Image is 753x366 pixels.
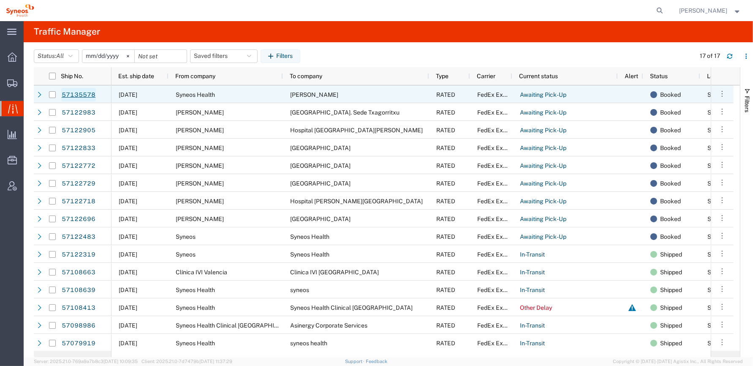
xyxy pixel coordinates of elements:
span: Client: 2025.21.0-7d7479b [141,359,232,364]
input: Not set [82,50,134,63]
span: RATED [436,233,455,240]
span: Est. ship date [118,73,154,79]
span: RATED [436,109,455,116]
span: 10/15/2025 [119,216,137,222]
a: Awaiting Pick-Up [519,141,567,155]
span: Shipped [660,246,682,263]
a: In-Transit [519,283,545,297]
span: Shipped [660,299,682,317]
span: Ship No. [61,73,83,79]
span: FedEx Express [477,198,518,205]
span: RATED [436,251,455,258]
span: FedEx Express [477,251,518,258]
span: Coral Garcia de Pedro [176,198,224,205]
span: 10/15/2025 [119,145,137,151]
span: RATED [436,91,455,98]
a: Awaiting Pick-Up [519,106,567,119]
a: 57122772 [61,159,96,172]
span: Shipped [660,317,682,334]
span: Copyright © [DATE]-[DATE] Agistix Inc., All Rights Reserved [613,358,743,365]
span: 10/15/2025 [119,109,137,116]
a: 57108663 [61,265,96,279]
span: Syneos Health Clinical Spain [176,322,298,329]
span: Booked [660,139,681,157]
span: Coral Garcia de Pedro [176,180,224,187]
a: 57079919 [61,336,96,350]
a: 57122718 [61,194,96,208]
a: 57108413 [61,301,96,314]
span: Carrier [477,73,495,79]
span: Hospital Universitario de Araba. Sede Txagorritxu [290,109,400,116]
span: Clinica IVI Madrid [290,269,379,276]
a: 57122696 [61,212,96,226]
span: RATED [436,340,455,347]
span: Booked [660,121,681,139]
span: Syneos Health [176,287,215,293]
input: Not set [135,50,187,63]
span: 10/15/2025 [119,233,137,240]
span: Asinergy Corporate Services [290,322,367,329]
a: Awaiting Pick-Up [519,88,567,101]
button: [PERSON_NAME] [679,5,742,16]
a: 57108639 [61,283,96,297]
span: Alert [625,73,638,79]
span: Syneos Health [290,251,329,258]
span: Syneos Health Clinical Spain [290,304,413,311]
span: FedEx Express [477,340,518,347]
span: 10/15/2025 [119,162,137,169]
span: FedEx Express [477,304,518,311]
span: Filters [744,96,750,112]
span: Shipped [660,334,682,352]
span: 10/15/2025 [119,198,137,205]
a: 57122483 [61,230,96,243]
span: Shipped [660,263,682,281]
span: FedEx Express [477,127,518,134]
span: FedEx Express [477,233,518,240]
span: RATED [436,322,455,329]
a: Awaiting Pick-Up [519,177,567,190]
span: Bianca Suriol Galimany [680,6,728,15]
img: logo [6,4,34,17]
a: Awaiting Pick-Up [519,230,567,243]
h4: Traffic Manager [34,21,100,42]
span: 10/14/2025 [119,269,137,276]
span: Syneos Health [176,91,215,98]
a: Awaiting Pick-Up [519,212,567,226]
span: FedEx Express [477,322,518,329]
span: Coral Garcia de Pedro [176,109,224,116]
span: RATED [436,269,455,276]
span: FedEx Express [477,287,518,293]
span: FedEx Express [477,216,518,222]
span: RATED [436,304,455,311]
span: Hospital Universitario Virgen Macarena [290,180,351,187]
span: Booked [660,175,681,192]
span: Hospital Universitario Vall d´Hebron [290,216,351,222]
span: 10/10/2025 [119,340,137,347]
span: RATED [436,216,455,222]
span: Booked [660,192,681,210]
span: 10/15/2025 [119,91,137,98]
a: Support [345,359,366,364]
span: Hospital Universitario Central de Asturias [290,145,351,151]
span: 10/15/2025 [119,127,137,134]
span: Booked [660,104,681,121]
span: syneos health [290,340,327,347]
span: 10/14/2025 [119,251,137,258]
a: In-Transit [519,248,545,261]
span: RATED [436,287,455,293]
span: Booked [660,157,681,175]
span: Hospital Regional Universitario de Málaga [290,162,351,169]
span: Shipped [660,281,682,299]
a: In-Transit [519,336,545,350]
span: FedEx Express [477,109,518,116]
span: RATED [436,145,455,151]
span: Server: 2025.21.0-769a9a7b8c3 [34,359,138,364]
a: Awaiting Pick-Up [519,159,567,172]
span: FedEx Express [477,180,518,187]
div: 17 of 17 [700,52,720,60]
span: Booked [660,86,681,104]
span: From company [175,73,215,79]
a: In-Transit [519,265,545,279]
a: Other Delay [519,301,552,314]
a: Awaiting Pick-Up [519,194,567,208]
